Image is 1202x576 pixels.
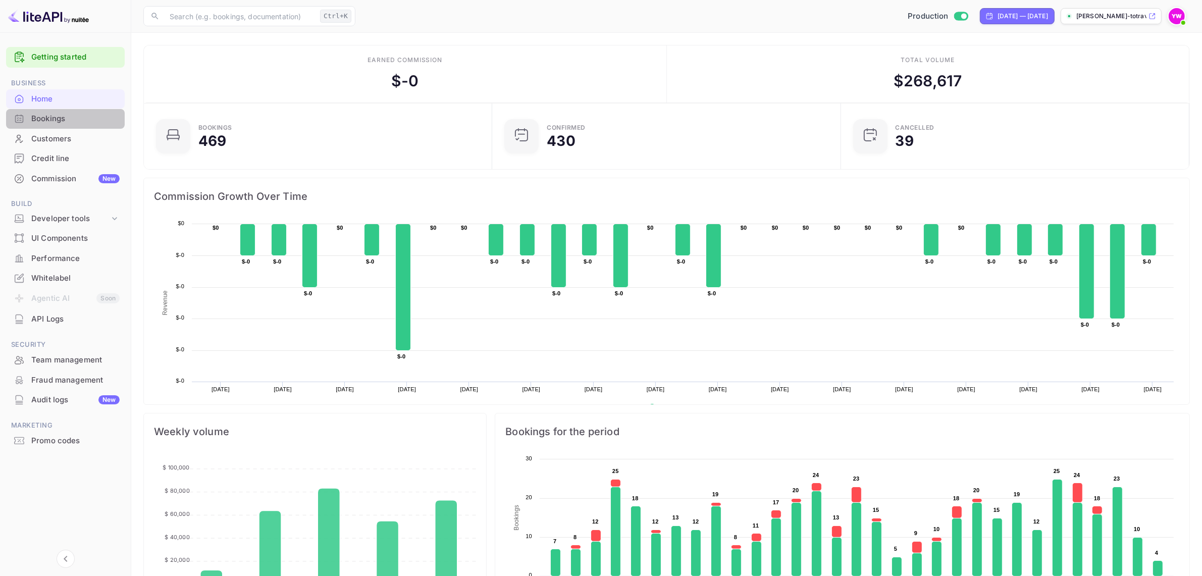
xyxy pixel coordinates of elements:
[505,424,1179,440] span: Bookings for the period
[1014,491,1020,497] text: 19
[57,550,75,568] button: Collapse navigation
[6,350,125,370] div: Team management
[154,424,476,440] span: Weekly volume
[1144,386,1162,392] text: [DATE]
[398,386,416,392] text: [DATE]
[31,435,120,447] div: Promo codes
[162,290,169,315] text: Revenue
[6,371,125,389] a: Fraud management
[176,378,184,384] text: $-0
[31,133,120,145] div: Customers
[31,153,120,165] div: Credit line
[526,494,533,500] text: 20
[31,93,120,105] div: Home
[615,290,623,296] text: $-0
[274,386,292,392] text: [DATE]
[31,354,120,366] div: Team management
[647,386,665,392] text: [DATE]
[547,125,586,131] div: Confirmed
[6,420,125,431] span: Marketing
[6,309,125,329] div: API Logs
[833,386,851,392] text: [DATE]
[1081,322,1089,328] text: $-0
[336,386,354,392] text: [DATE]
[176,315,184,321] text: $-0
[773,499,779,505] text: 17
[6,109,125,129] div: Bookings
[957,386,975,392] text: [DATE]
[677,258,685,265] text: $-0
[198,125,232,131] div: Bookings
[741,225,747,231] text: $0
[6,339,125,350] span: Security
[896,225,903,231] text: $0
[273,258,281,265] text: $-0
[304,290,312,296] text: $-0
[31,313,120,325] div: API Logs
[1134,526,1140,532] text: 10
[6,149,125,169] div: Credit line
[6,198,125,210] span: Build
[813,472,819,478] text: 24
[6,390,125,409] a: Audit logsNew
[6,109,125,128] a: Bookings
[522,386,541,392] text: [DATE]
[1050,258,1058,265] text: $-0
[6,210,125,228] div: Developer tools
[6,129,125,149] div: Customers
[1143,258,1151,265] text: $-0
[803,225,809,231] text: $0
[584,258,592,265] text: $-0
[213,225,219,231] text: $0
[592,518,599,525] text: 12
[6,309,125,328] a: API Logs
[793,487,799,493] text: 20
[31,213,110,225] div: Developer tools
[98,174,120,183] div: New
[526,533,533,539] text: 10
[31,51,120,63] a: Getting started
[1054,468,1060,474] text: 25
[391,70,419,92] div: $ -0
[6,169,125,189] div: CommissionNew
[865,225,871,231] text: $0
[1112,322,1120,328] text: $-0
[178,220,184,226] text: $0
[894,546,897,552] text: 5
[709,386,727,392] text: [DATE]
[987,258,996,265] text: $-0
[708,290,716,296] text: $-0
[925,258,933,265] text: $-0
[6,431,125,450] a: Promo codes
[833,514,840,520] text: 13
[6,89,125,108] a: Home
[908,11,949,22] span: Production
[6,169,125,188] a: CommissionNew
[31,173,120,185] div: Commission
[901,56,955,65] div: Total volume
[176,283,184,289] text: $-0
[165,510,189,517] tspan: $ 60,000
[31,394,120,406] div: Audit logs
[585,386,603,392] text: [DATE]
[712,491,719,497] text: 19
[198,134,226,148] div: 469
[753,522,759,529] text: 11
[834,225,841,231] text: $0
[430,225,437,231] text: $0
[513,505,520,531] text: Bookings
[242,258,250,265] text: $-0
[973,487,980,493] text: 20
[6,371,125,390] div: Fraud management
[1094,495,1101,501] text: 18
[6,229,125,247] a: UI Components
[904,11,972,22] div: Switch to Sandbox mode
[896,125,935,131] div: CANCELLED
[953,495,960,501] text: 18
[165,557,189,564] tspan: $ 20,000
[693,518,699,525] text: 12
[6,269,125,287] a: Whitelabel
[632,495,639,501] text: 18
[896,134,914,148] div: 39
[461,225,467,231] text: $0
